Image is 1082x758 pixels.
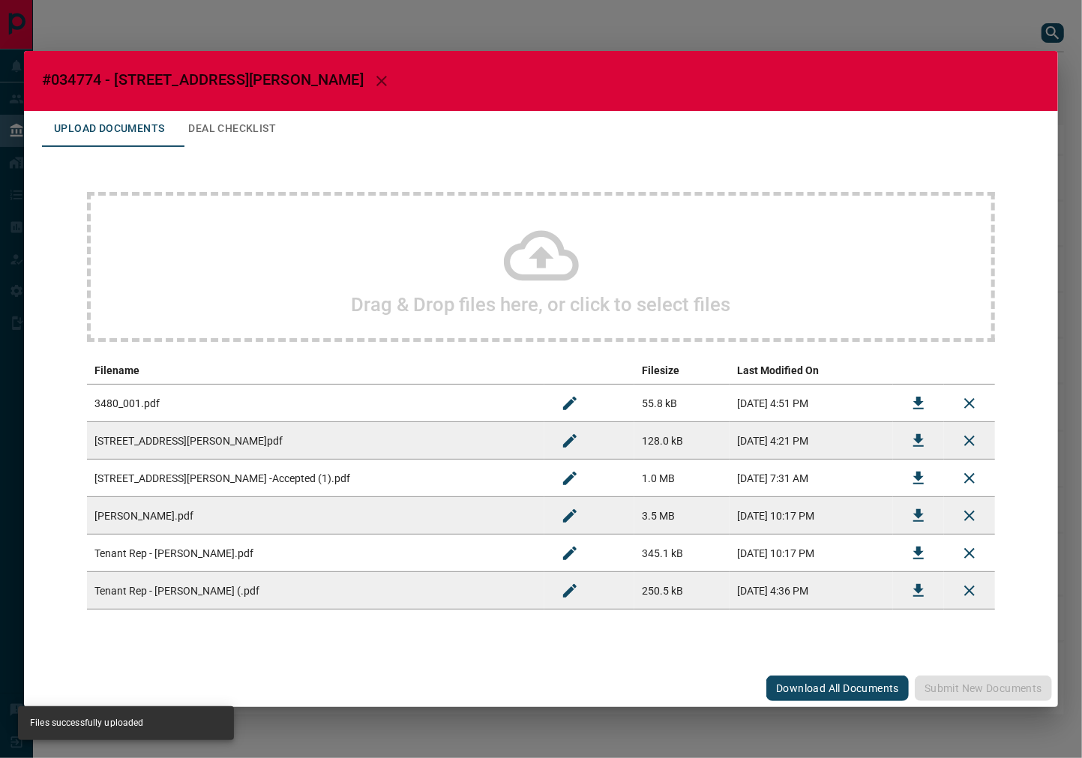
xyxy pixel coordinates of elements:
[952,423,988,459] button: Remove File
[552,460,588,496] button: Rename
[352,293,731,316] h2: Drag & Drop files here, or click to select files
[730,357,893,385] th: Last Modified On
[87,357,544,385] th: Filename
[552,573,588,609] button: Rename
[634,535,730,572] td: 345.1 kB
[634,572,730,610] td: 250.5 kB
[30,711,143,736] div: Files successfully uploaded
[730,385,893,422] td: [DATE] 4:51 PM
[901,573,937,609] button: Download
[42,111,176,147] button: Upload Documents
[952,460,988,496] button: Remove File
[87,460,544,497] td: [STREET_ADDRESS][PERSON_NAME] -Accepted (1).pdf
[87,497,544,535] td: [PERSON_NAME].pdf
[634,357,730,385] th: Filesize
[766,676,909,701] button: Download All Documents
[730,572,893,610] td: [DATE] 4:36 PM
[730,460,893,497] td: [DATE] 7:31 AM
[634,385,730,422] td: 55.8 kB
[552,535,588,571] button: Rename
[901,460,937,496] button: Download
[952,385,988,421] button: Remove File
[901,385,937,421] button: Download
[87,572,544,610] td: Tenant Rep - [PERSON_NAME] (.pdf
[42,70,364,88] span: #034774 - [STREET_ADDRESS][PERSON_NAME]
[952,498,988,534] button: Remove File
[552,498,588,534] button: Rename
[552,385,588,421] button: Rename
[634,460,730,497] td: 1.0 MB
[952,573,988,609] button: Remove File
[901,423,937,459] button: Download
[730,422,893,460] td: [DATE] 4:21 PM
[87,385,544,422] td: 3480_001.pdf
[634,497,730,535] td: 3.5 MB
[901,498,937,534] button: Download
[87,192,995,342] div: Drag & Drop files here, or click to select files
[952,535,988,571] button: Remove File
[730,535,893,572] td: [DATE] 10:17 PM
[730,497,893,535] td: [DATE] 10:17 PM
[944,357,995,385] th: delete file action column
[893,357,944,385] th: download action column
[87,535,544,572] td: Tenant Rep - [PERSON_NAME].pdf
[634,422,730,460] td: 128.0 kB
[87,422,544,460] td: [STREET_ADDRESS][PERSON_NAME]pdf
[544,357,634,385] th: edit column
[176,111,288,147] button: Deal Checklist
[901,535,937,571] button: Download
[552,423,588,459] button: Rename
